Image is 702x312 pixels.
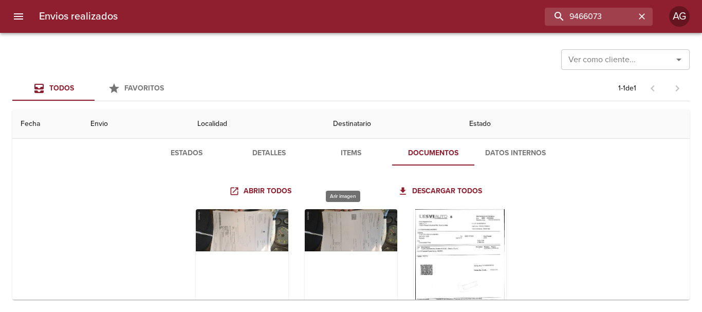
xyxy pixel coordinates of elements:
span: Pagina siguiente [665,76,690,101]
span: Items [316,147,386,160]
span: Datos Internos [481,147,550,160]
input: buscar [545,8,635,26]
span: Abrir todos [231,185,291,198]
button: Abrir [672,52,686,67]
th: Localidad [189,109,325,139]
a: Descargar todos [396,182,486,201]
th: Estado [461,109,690,139]
div: Tabs detalle de guia [145,141,557,166]
button: menu [6,4,31,29]
div: Tabs Envios [12,76,177,101]
div: AG [669,6,690,27]
span: Detalles [234,147,304,160]
th: Envio [82,109,189,139]
th: Destinatario [325,109,461,139]
span: Estados [152,147,221,160]
span: Todos [49,84,74,93]
th: Fecha [12,109,82,139]
span: Documentos [398,147,468,160]
a: Abrir todos [227,182,295,201]
p: 1 - 1 de 1 [618,83,636,94]
h6: Envios realizados [39,8,118,25]
span: Descargar todos [400,185,482,198]
span: Pagina anterior [640,83,665,93]
div: Abrir información de usuario [669,6,690,27]
span: Favoritos [124,84,164,93]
